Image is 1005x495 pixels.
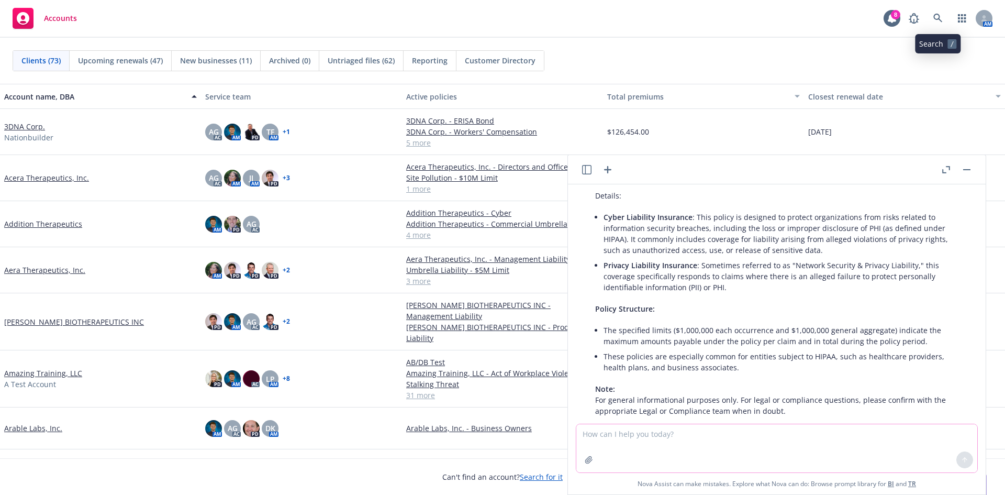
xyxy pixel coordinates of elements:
[406,161,599,172] a: Acera Therapeutics, Inc. - Directors and Officers
[406,265,599,276] a: Umbrella Liability - $5M Limit
[406,357,599,368] a: AB/DB Test
[4,172,89,183] a: Acera Therapeutics, Inc.
[4,379,56,390] span: A Test Account
[903,8,924,29] a: Report a Bug
[412,55,448,66] span: Reporting
[224,216,241,233] img: photo
[406,137,599,148] a: 5 more
[604,349,958,375] li: These policies are especially common for entities subject to HIPAA, such as healthcare providers,...
[224,313,241,330] img: photo
[201,84,402,109] button: Service team
[406,300,599,322] a: [PERSON_NAME] BIOTHERAPEUTICS INC - Management Liability
[406,172,599,183] a: Site Pollution - $10M Limit
[265,423,275,434] span: DK
[266,373,275,384] span: LP
[595,190,958,201] p: Details:
[604,323,958,349] li: The specified limits ($1,000,000 each occurrence and $1,000,000 general aggregate) indicate the m...
[205,91,398,102] div: Service team
[402,84,603,109] button: Active policies
[808,126,832,137] span: [DATE]
[78,55,163,66] span: Upcoming renewals (47)
[928,8,948,29] a: Search
[804,84,1005,109] button: Closest renewal date
[283,175,290,181] a: + 3
[283,267,290,273] a: + 2
[4,91,185,102] div: Account name, DBA
[406,229,599,240] a: 4 more
[952,8,973,29] a: Switch app
[209,172,219,183] span: AG
[262,262,278,279] img: photo
[205,313,222,330] img: photo
[604,210,958,258] li: : This policy is designed to protect organizations from risks related to information security bre...
[44,14,77,23] span: Accounts
[406,368,599,390] a: Amazing Training, LLC - Act of Workplace Violence / Stalking Threat
[283,129,290,135] a: + 1
[520,472,563,482] a: Search for it
[908,479,916,488] a: TR
[283,376,290,382] a: + 8
[205,370,222,387] img: photo
[228,423,238,434] span: AG
[607,91,788,102] div: Total premiums
[328,55,395,66] span: Untriaged files (62)
[406,322,599,344] a: [PERSON_NAME] BIOTHERAPEUTICS INC - Product Liability
[604,212,693,222] span: Cyber Liability Insurance
[406,218,599,229] a: Addition Therapeutics - Commercial Umbrella
[406,254,599,265] a: Aera Therapeutics, Inc. - Management Liability
[406,456,599,467] a: Aria Systems, Inc. - Foreign Package
[442,471,563,482] span: Can't find an account?
[595,383,958,416] p: For general informational purposes only. For legal or compliance questions, please confirm with t...
[4,368,82,379] a: Amazing Training, LLC
[209,126,219,137] span: AG
[406,183,599,194] a: 1 more
[205,262,222,279] img: photo
[243,420,260,437] img: photo
[283,318,290,325] a: + 2
[4,423,62,434] a: Arable Labs, Inc.
[249,172,253,183] span: JJ
[406,207,599,218] a: Addition Therapeutics - Cyber
[4,132,53,143] span: Nationbuilder
[888,479,894,488] a: BI
[224,370,241,387] img: photo
[808,91,989,102] div: Closest renewal date
[572,473,981,494] span: Nova Assist can make mistakes. Explore what Nova can do: Browse prompt library for and
[891,10,900,19] div: 8
[247,316,256,327] span: AG
[406,423,599,434] a: Arable Labs, Inc. - Business Owners
[243,370,260,387] img: photo
[266,126,274,137] span: TF
[262,313,278,330] img: photo
[406,126,599,137] a: 3DNA Corp. - Workers' Compensation
[8,4,81,33] a: Accounts
[604,258,958,295] li: : Sometimes referred to as "Network Security & Privacy Liability," this coverage specifically res...
[4,316,144,327] a: [PERSON_NAME] BIOTHERAPEUTICS INC
[604,260,697,270] span: Privacy Liability Insurance
[595,304,655,314] span: Policy Structure:
[21,55,61,66] span: Clients (73)
[224,124,241,140] img: photo
[247,218,256,229] span: AG
[205,420,222,437] img: photo
[243,262,260,279] img: photo
[4,218,82,229] a: Addition Therapeutics
[595,384,615,394] span: Note:
[269,55,310,66] span: Archived (0)
[406,115,599,126] a: 3DNA Corp. - ERISA Bond
[406,390,599,401] a: 31 more
[243,124,260,140] img: photo
[406,276,599,287] a: 3 more
[4,121,45,132] a: 3DNA Corp.
[4,265,85,276] a: Aera Therapeutics, Inc.
[406,91,599,102] div: Active policies
[607,126,649,137] span: $126,454.00
[205,216,222,233] img: photo
[224,170,241,186] img: photo
[180,55,252,66] span: New businesses (11)
[262,170,278,186] img: photo
[465,55,535,66] span: Customer Directory
[603,84,804,109] button: Total premiums
[224,262,241,279] img: photo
